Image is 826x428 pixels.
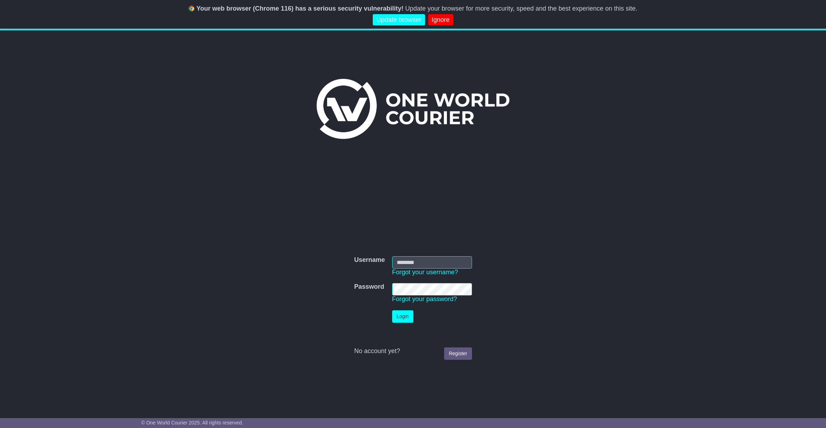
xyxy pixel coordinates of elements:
a: Ignore [428,14,453,26]
img: One World [317,79,509,139]
a: Forgot your password? [392,295,457,303]
a: Update browser [373,14,425,26]
button: Login [392,310,413,323]
span: © One World Courier 2025. All rights reserved. [141,420,243,426]
div: No account yet? [354,347,472,355]
a: Forgot your username? [392,269,458,276]
label: Password [354,283,384,291]
span: Update your browser for more security, speed and the best experience on this site. [405,5,637,12]
label: Username [354,256,385,264]
a: Register [444,347,472,360]
b: Your web browser (Chrome 116) has a serious security vulnerability! [196,5,403,12]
